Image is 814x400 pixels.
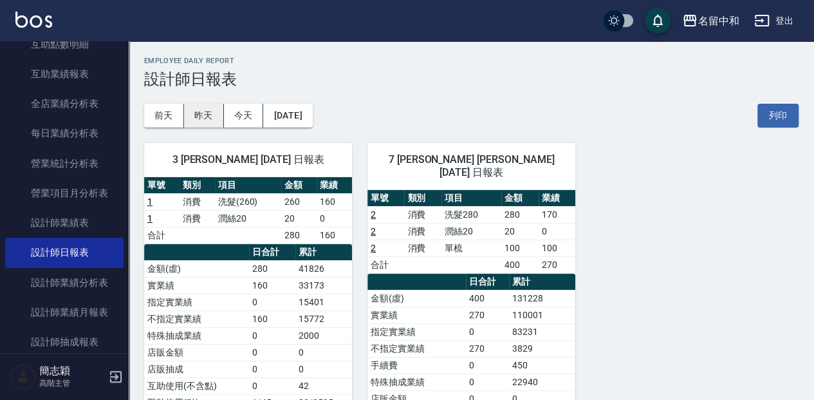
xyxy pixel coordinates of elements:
[509,307,575,323] td: 110001
[5,238,124,267] a: 設計師日報表
[539,223,575,240] td: 0
[466,323,509,340] td: 0
[281,177,317,194] th: 金額
[249,244,295,261] th: 日合計
[144,177,352,244] table: a dense table
[509,357,575,374] td: 450
[281,210,317,227] td: 20
[263,104,312,128] button: [DATE]
[15,12,52,28] img: Logo
[215,193,282,210] td: 洗髮(260)
[509,290,575,307] td: 131228
[224,104,264,128] button: 今天
[466,357,509,374] td: 0
[295,260,352,277] td: 41826
[144,70,799,88] h3: 設計師日報表
[5,268,124,298] a: 設計師業績分析表
[466,374,509,390] td: 0
[367,357,466,374] td: 手續費
[371,209,376,220] a: 2
[317,193,352,210] td: 160
[509,274,575,290] th: 累計
[404,190,441,207] th: 類別
[441,206,501,223] td: 洗髮280
[295,344,352,361] td: 0
[749,9,799,33] button: 登出
[5,208,124,238] a: 設計師業績表
[144,260,249,277] td: 金額(虛)
[404,240,441,256] td: 消費
[295,294,352,310] td: 15401
[441,223,501,240] td: 潤絲20
[5,30,124,59] a: 互助點數明細
[144,57,799,65] h2: Employee Daily Report
[180,210,215,227] td: 消費
[215,177,282,194] th: 項目
[295,244,352,261] th: 累計
[441,190,501,207] th: 項目
[501,206,538,223] td: 280
[295,361,352,377] td: 0
[757,104,799,128] button: 列印
[249,377,295,394] td: 0
[144,344,249,361] td: 店販金額
[698,13,739,29] div: 名留中和
[367,374,466,390] td: 特殊抽成業績
[5,327,124,357] a: 設計師抽成報表
[144,377,249,394] td: 互助使用(不含點)
[144,104,184,128] button: 前天
[509,340,575,357] td: 3829
[371,226,376,236] a: 2
[501,223,538,240] td: 20
[144,177,180,194] th: 單號
[144,310,249,327] td: 不指定實業績
[39,365,105,377] h5: 簡志穎
[249,327,295,344] td: 0
[371,243,376,253] a: 2
[144,227,180,243] td: 合計
[147,196,153,207] a: 1
[509,323,575,340] td: 83231
[501,256,538,273] td: 400
[249,294,295,310] td: 0
[10,364,36,390] img: Person
[147,213,153,224] a: 1
[367,256,404,273] td: 合計
[677,8,744,34] button: 名留中和
[466,340,509,357] td: 270
[249,277,295,294] td: 160
[539,206,575,223] td: 170
[404,223,441,240] td: 消費
[317,210,352,227] td: 0
[180,177,215,194] th: 類別
[367,190,575,274] table: a dense table
[509,374,575,390] td: 22940
[281,193,317,210] td: 260
[367,190,404,207] th: 單號
[144,361,249,377] td: 店販抽成
[39,377,105,389] p: 高階主管
[5,178,124,208] a: 營業項目月分析表
[144,327,249,344] td: 特殊抽成業績
[144,294,249,310] td: 指定實業績
[404,206,441,223] td: 消費
[180,193,215,210] td: 消費
[249,344,295,361] td: 0
[466,274,509,290] th: 日合計
[5,59,124,89] a: 互助業績報表
[160,153,337,166] span: 3 [PERSON_NAME] [DATE] 日報表
[295,310,352,327] td: 15772
[367,340,466,357] td: 不指定實業績
[367,323,466,340] td: 指定實業績
[215,210,282,227] td: 潤絲20
[249,361,295,377] td: 0
[295,277,352,294] td: 33173
[249,260,295,277] td: 280
[317,227,352,243] td: 160
[501,190,538,207] th: 金額
[5,89,124,119] a: 全店業績分析表
[367,290,466,307] td: 金額(虛)
[501,240,538,256] td: 100
[317,177,352,194] th: 業績
[539,256,575,273] td: 270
